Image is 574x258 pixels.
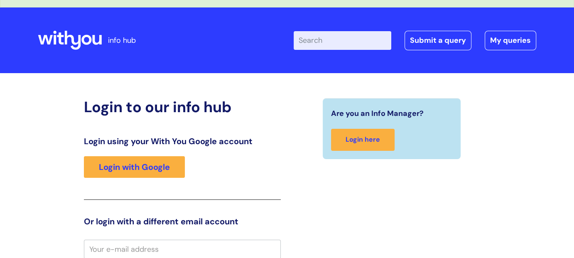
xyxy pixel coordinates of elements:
h3: Login using your With You Google account [84,136,281,146]
a: Login with Google [84,156,185,178]
a: My queries [485,31,536,50]
p: info hub [108,34,136,47]
a: Submit a query [405,31,471,50]
input: Search [294,31,391,49]
span: Are you an Info Manager? [331,107,424,120]
h2: Login to our info hub [84,98,281,116]
a: Login here [331,129,395,151]
h3: Or login with a different email account [84,216,281,226]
